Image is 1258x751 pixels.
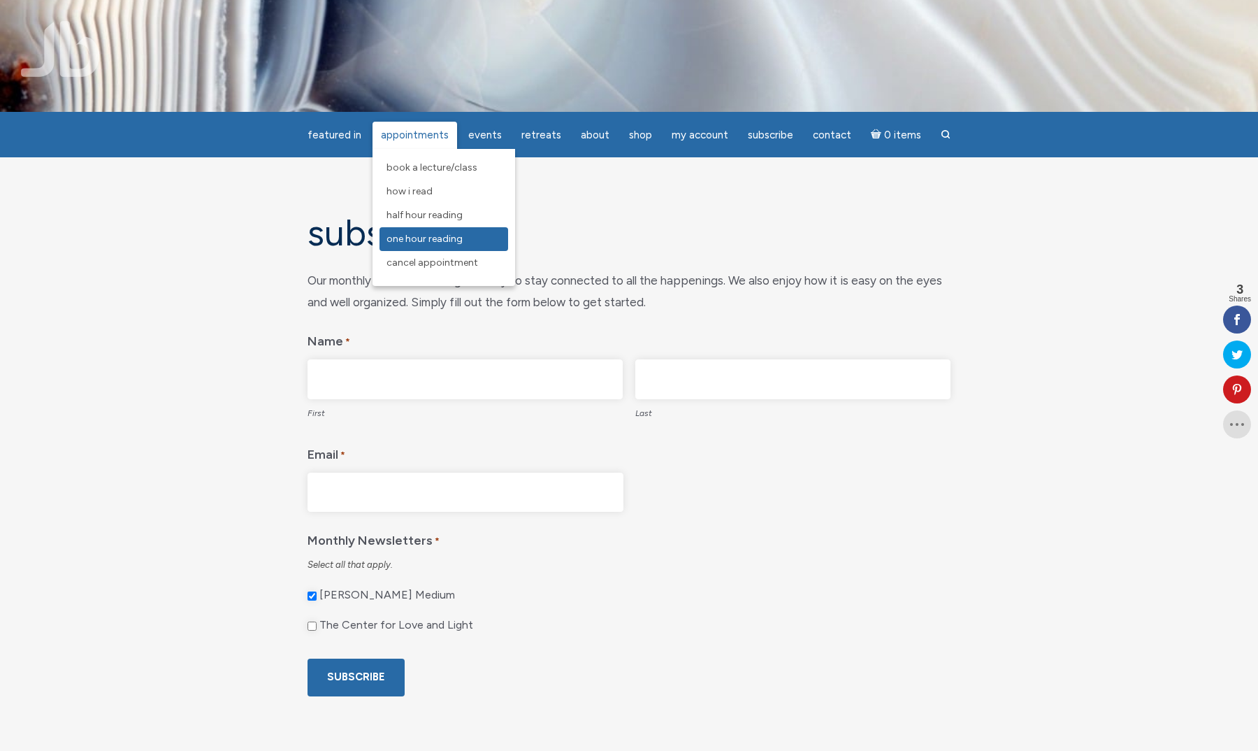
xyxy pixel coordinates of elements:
[1229,283,1251,296] span: 3
[521,129,561,141] span: Retreats
[813,129,851,141] span: Contact
[386,209,463,221] span: Half Hour Reading
[308,213,950,253] h1: Subscribe
[1229,296,1251,303] span: Shares
[379,180,508,203] a: How I Read
[460,122,510,149] a: Events
[319,618,473,633] label: The Center for Love and Light
[621,122,660,149] a: Shop
[386,162,477,173] span: Book a Lecture/Class
[381,129,449,141] span: Appointments
[572,122,618,149] a: About
[299,122,370,149] a: featured in
[308,437,345,467] label: Email
[386,185,433,197] span: How I Read
[308,324,950,354] legend: Name
[386,233,463,245] span: One Hour Reading
[513,122,570,149] a: Retreats
[748,129,793,141] span: Subscribe
[308,523,950,553] legend: Monthly Newsletters
[319,588,455,603] label: [PERSON_NAME] Medium
[308,399,623,424] label: First
[386,257,478,269] span: Cancel Appointment
[862,120,930,149] a: Cart0 items
[739,122,802,149] a: Subscribe
[468,129,502,141] span: Events
[379,227,508,251] a: One Hour Reading
[672,129,728,141] span: My Account
[379,156,508,180] a: Book a Lecture/Class
[308,129,361,141] span: featured in
[871,129,884,141] i: Cart
[635,399,950,424] label: Last
[629,129,652,141] span: Shop
[308,559,950,571] div: Select all that apply.
[308,659,405,696] input: Subscribe
[581,129,609,141] span: About
[373,122,457,149] a: Appointments
[884,130,921,141] span: 0 items
[804,122,860,149] a: Contact
[663,122,737,149] a: My Account
[308,270,950,313] div: Our monthly newsletter is a great way to stay connected to all the happenings. We also enjoy how ...
[379,203,508,227] a: Half Hour Reading
[21,21,100,77] img: Jamie Butler. The Everyday Medium
[379,251,508,275] a: Cancel Appointment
